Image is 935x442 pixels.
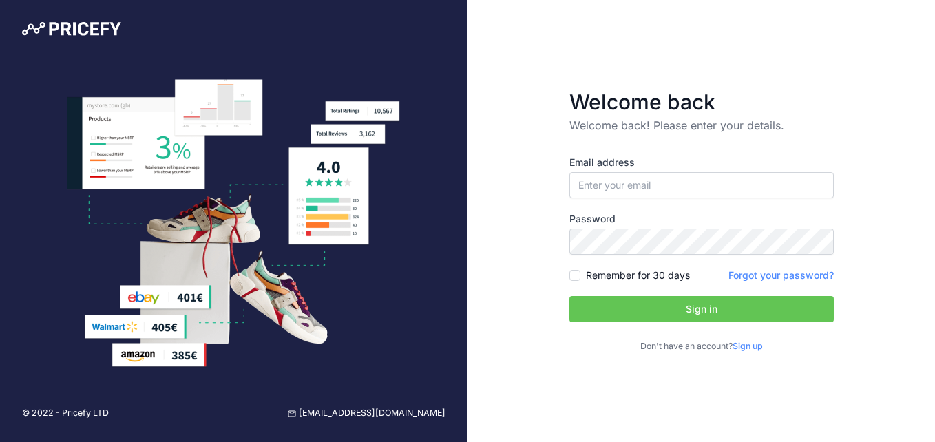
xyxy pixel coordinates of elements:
[22,407,109,420] p: © 2022 - Pricefy LTD
[569,117,834,134] p: Welcome back! Please enter your details.
[733,341,763,351] a: Sign up
[728,269,834,281] a: Forgot your password?
[569,156,834,169] label: Email address
[569,212,834,226] label: Password
[288,407,445,420] a: [EMAIL_ADDRESS][DOMAIN_NAME]
[22,22,121,36] img: Pricefy
[569,296,834,322] button: Sign in
[569,90,834,114] h3: Welcome back
[586,269,690,282] label: Remember for 30 days
[569,340,834,353] p: Don't have an account?
[569,172,834,198] input: Enter your email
